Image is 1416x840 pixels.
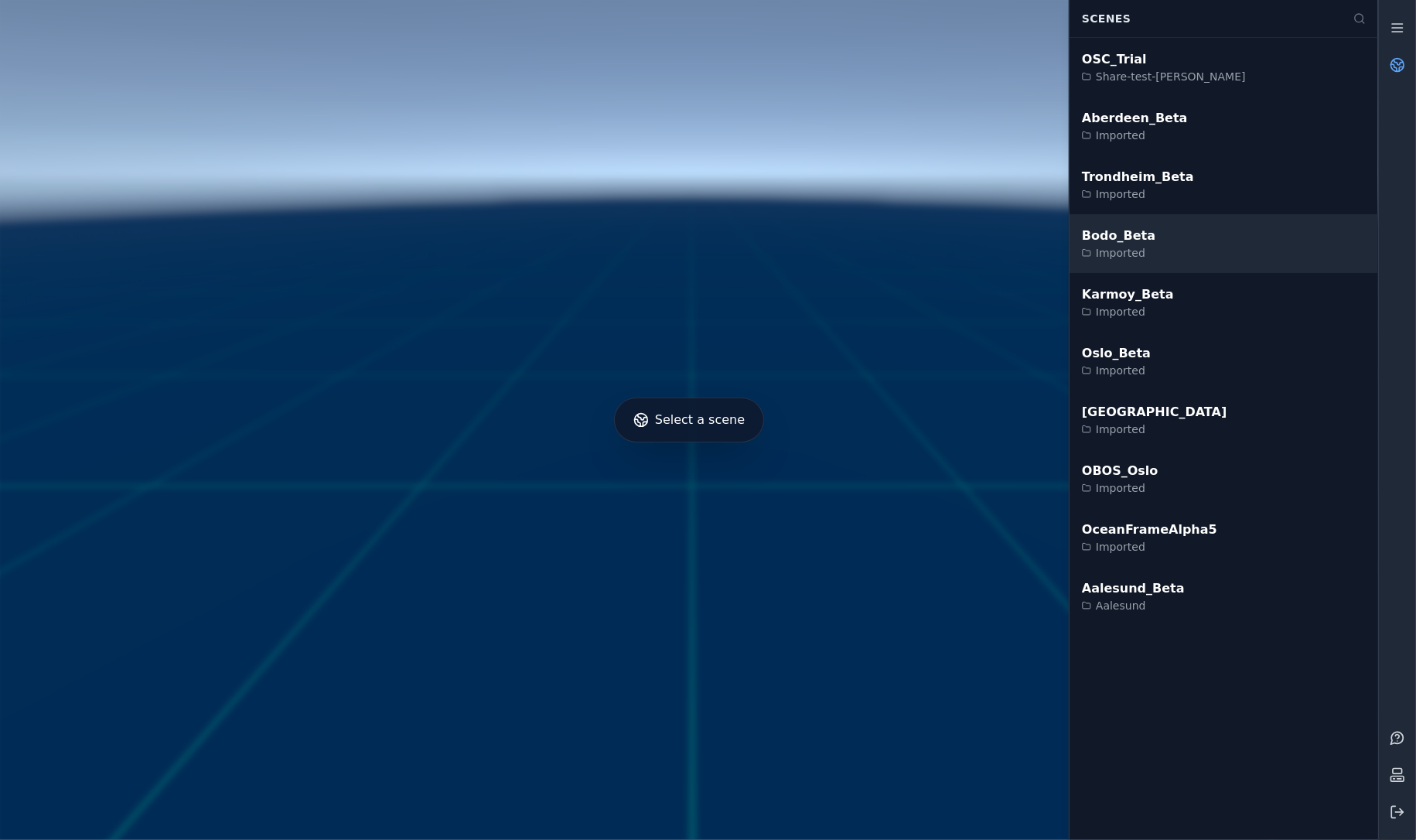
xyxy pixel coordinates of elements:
div: Imported [1082,480,1158,496]
span: Select a scene [655,411,745,429]
div: Scenes [1073,4,1344,33]
div: Imported [1082,304,1174,319]
div: OceanFrameAlpha5 [1082,521,1217,539]
div: Aberdeen_Beta [1082,109,1188,128]
div: [GEOGRAPHIC_DATA] [1082,403,1227,422]
div: Share-test-[PERSON_NAME] [1082,69,1246,84]
div: OBOS_Oslo [1082,462,1158,480]
div: Aalesund [1082,598,1185,613]
div: Aalesund_Beta [1082,579,1185,598]
div: OSC_Trial [1082,50,1246,69]
div: Imported [1082,422,1227,437]
div: Imported [1082,186,1194,202]
div: Imported [1082,539,1217,555]
div: Imported [1082,363,1151,378]
div: Karmoy_Beta [1082,285,1174,304]
div: Oslo_Beta [1082,344,1151,363]
div: Bodo_Beta [1082,227,1155,245]
div: Imported [1082,245,1155,261]
div: Trondheim_Beta [1082,168,1194,186]
div: Imported [1082,128,1188,143]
